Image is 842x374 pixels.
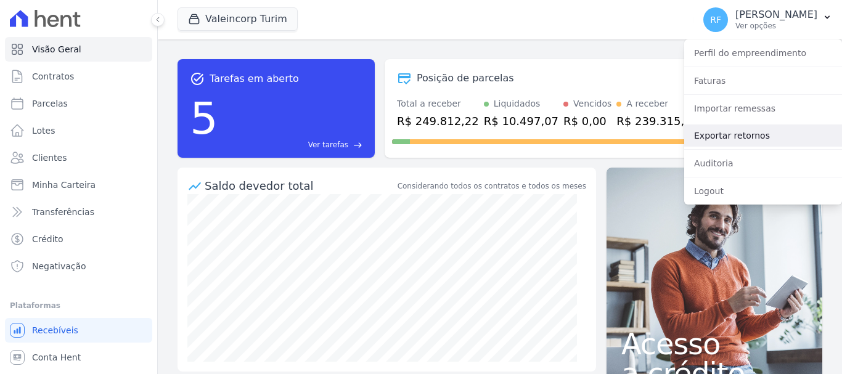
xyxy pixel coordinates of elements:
a: Minha Carteira [5,173,152,197]
div: A receber [626,97,668,110]
a: Lotes [5,118,152,143]
a: Clientes [5,145,152,170]
p: Ver opções [735,21,817,31]
span: Clientes [32,152,67,164]
div: R$ 0,00 [563,113,611,129]
div: R$ 10.497,07 [484,113,558,129]
a: Transferências [5,200,152,224]
a: Recebíveis [5,318,152,343]
a: Crédito [5,227,152,251]
a: Logout [684,180,842,202]
span: Visão Geral [32,43,81,55]
span: Minha Carteira [32,179,96,191]
a: Visão Geral [5,37,152,62]
span: Crédito [32,233,63,245]
span: RF [710,15,721,24]
a: Perfil do empreendimento [684,42,842,64]
a: Ver tarefas east [223,139,362,150]
a: Faturas [684,70,842,92]
div: Plataformas [10,298,147,313]
a: Auditoria [684,152,842,174]
div: Total a receber [397,97,479,110]
span: Lotes [32,124,55,137]
a: Negativação [5,254,152,278]
span: Acesso [621,329,807,359]
div: Saldo devedor total [205,177,395,194]
div: R$ 239.315,15 [616,113,698,129]
button: Valeincorp Turim [178,7,298,31]
span: Ver tarefas [308,139,348,150]
span: Contratos [32,70,74,83]
button: RF [PERSON_NAME] Ver opções [693,2,842,37]
span: Parcelas [32,97,68,110]
span: Transferências [32,206,94,218]
span: Recebíveis [32,324,78,336]
span: Tarefas em aberto [210,71,299,86]
a: Exportar retornos [684,124,842,147]
div: 5 [190,86,218,150]
div: Considerando todos os contratos e todos os meses [398,181,586,192]
a: Importar remessas [684,97,842,120]
div: Posição de parcelas [417,71,514,86]
span: Negativação [32,260,86,272]
span: task_alt [190,71,205,86]
span: east [353,140,362,150]
a: Conta Hent [5,345,152,370]
a: Contratos [5,64,152,89]
p: [PERSON_NAME] [735,9,817,21]
span: Conta Hent [32,351,81,364]
a: Parcelas [5,91,152,116]
div: Liquidados [494,97,541,110]
div: Vencidos [573,97,611,110]
div: R$ 249.812,22 [397,113,479,129]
